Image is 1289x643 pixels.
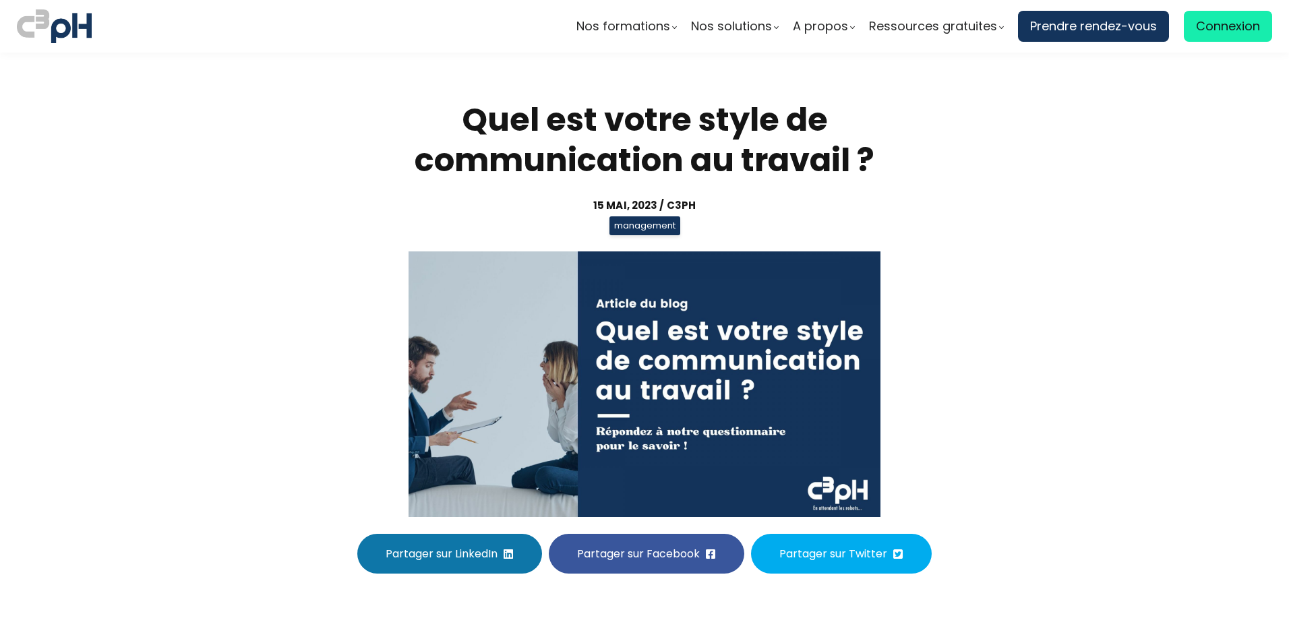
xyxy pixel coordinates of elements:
a: Prendre rendez-vous [1018,11,1169,42]
a: Connexion [1184,11,1272,42]
img: a63dd5ff956d40a04b2922a7cb0a63a1.jpeg [409,251,880,517]
iframe: chat widget [7,613,144,643]
img: logo C3PH [17,7,92,46]
span: Partager sur LinkedIn [386,545,498,562]
span: management [609,216,680,235]
span: Nos solutions [691,16,772,36]
span: A propos [793,16,848,36]
h1: Quel est votre style de communication au travail ? [331,100,958,181]
span: Partager sur Facebook [577,545,700,562]
button: Partager sur Twitter [751,534,932,574]
button: Partager sur Facebook [549,534,744,574]
span: Nos formations [576,16,670,36]
span: Connexion [1196,16,1260,36]
span: Ressources gratuites [869,16,997,36]
span: Prendre rendez-vous [1030,16,1157,36]
div: 15 mai, 2023 / C3pH [331,197,958,213]
span: Partager sur Twitter [779,545,887,562]
button: Partager sur LinkedIn [357,534,542,574]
